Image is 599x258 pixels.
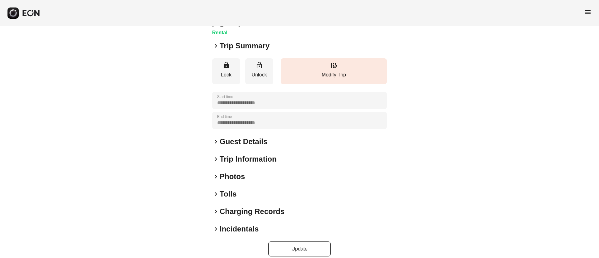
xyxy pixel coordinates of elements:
h2: Incidentals [220,224,259,234]
p: Lock [215,71,237,79]
span: edit_road [330,61,338,69]
p: Modify Trip [284,71,384,79]
button: Lock [212,58,240,84]
span: keyboard_arrow_right [212,42,220,50]
span: lock_open [256,61,263,69]
span: keyboard_arrow_right [212,138,220,145]
h2: Guest Details [220,137,267,147]
p: Unlock [248,71,270,79]
button: Unlock [245,58,273,84]
h2: Trip Summary [220,41,270,51]
span: keyboard_arrow_right [212,155,220,163]
span: keyboard_arrow_right [212,225,220,233]
span: keyboard_arrow_right [212,173,220,180]
h3: Rental [212,29,330,37]
h2: Photos [220,172,245,182]
span: keyboard_arrow_right [212,208,220,215]
span: keyboard_arrow_right [212,190,220,198]
span: lock [222,61,230,69]
button: Modify Trip [281,58,387,84]
button: Update [268,241,331,256]
span: menu [584,8,592,16]
h2: Charging Records [220,207,285,217]
h2: Tolls [220,189,236,199]
h2: Trip Information [220,154,277,164]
